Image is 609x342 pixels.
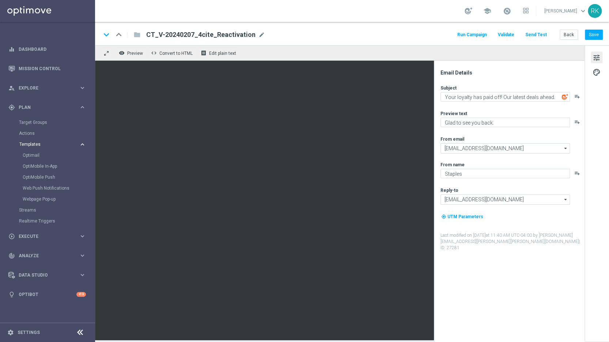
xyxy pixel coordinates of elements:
div: Mission Control [8,59,86,78]
a: OptiMobile In-App [23,163,76,169]
label: Last modified on [DATE] at 11:40 AM UTC-04:00 by [PERSON_NAME][EMAIL_ADDRESS][PERSON_NAME][PERSON... [440,232,584,251]
i: person_search [8,85,15,91]
span: Execute [19,234,79,239]
i: remove_red_eye [119,50,125,56]
a: Streams [19,207,76,213]
i: receipt [201,50,207,56]
button: Run Campaign [456,30,488,40]
button: code Convert to HTML [149,48,196,58]
a: OptiMobile Push [23,174,76,180]
i: keyboard_arrow_right [79,252,86,259]
button: track_changes Analyze keyboard_arrow_right [8,253,86,259]
span: Analyze [19,254,79,258]
span: Convert to HTML [159,51,193,56]
button: lightbulb Optibot +10 [8,292,86,297]
a: Dashboard [19,39,86,59]
a: [PERSON_NAME]keyboard_arrow_down [544,5,588,16]
i: keyboard_arrow_right [79,271,86,278]
i: lightbulb [8,291,15,298]
span: Edit plain text [209,51,236,56]
div: OptiMobile In-App [23,161,94,172]
i: keyboard_arrow_right [79,141,86,148]
a: Actions [19,130,76,136]
button: Mission Control [8,66,86,72]
a: Optimail [23,152,76,158]
button: Back [560,30,578,40]
div: OptiMobile Push [23,172,94,183]
div: Web Push Notifications [23,183,94,194]
button: gps_fixed Plan keyboard_arrow_right [8,104,86,110]
i: gps_fixed [8,104,15,111]
i: track_changes [8,252,15,259]
button: Send Test [524,30,548,40]
button: person_search Explore keyboard_arrow_right [8,85,86,91]
div: Email Details [440,69,584,76]
div: Templates [19,139,94,205]
button: playlist_add [574,170,580,176]
a: Mission Control [19,59,86,78]
div: Target Groups [19,117,94,128]
span: Data Studio [19,273,79,277]
label: From name [440,162,465,168]
input: Select [440,143,570,153]
a: Target Groups [19,119,76,125]
span: tune [593,53,601,62]
i: my_location [441,214,446,219]
span: palette [593,68,601,77]
div: Plan [8,104,79,111]
button: play_circle_outline Execute keyboard_arrow_right [8,233,86,239]
button: my_location UTM Parameters [440,213,484,221]
button: equalizer Dashboard [8,46,86,52]
span: mode_edit [258,31,265,38]
button: remove_red_eye Preview [117,48,146,58]
button: Data Studio keyboard_arrow_right [8,272,86,278]
input: Select [440,194,570,205]
i: play_circle_outline [8,233,15,240]
div: Streams [19,205,94,216]
button: Validate [497,30,515,40]
div: RK [588,4,602,18]
a: Web Push Notifications [23,185,76,191]
span: Explore [19,86,79,90]
img: optiGenie.svg [561,94,568,100]
label: From email [440,136,464,142]
i: keyboard_arrow_right [79,84,86,91]
div: Templates [19,142,79,147]
button: receipt Edit plain text [199,48,239,58]
label: Subject [440,85,457,91]
div: Optimail [23,150,94,161]
i: arrow_drop_down [562,195,570,204]
i: keyboard_arrow_right [79,104,86,111]
span: UTM Parameters [447,214,483,219]
button: palette [591,66,602,78]
button: playlist_add [574,119,580,125]
div: +10 [76,292,86,297]
div: Execute [8,233,79,240]
i: settings [7,329,14,336]
span: Plan [19,105,79,110]
span: code [151,50,157,56]
span: Preview [127,51,143,56]
i: arrow_drop_down [562,144,570,153]
button: Templates keyboard_arrow_right [19,141,86,147]
span: Templates [19,142,72,147]
button: tune [591,52,602,63]
div: Explore [8,85,79,91]
a: Settings [18,330,40,335]
div: Realtime Triggers [19,216,94,227]
div: Webpage Pop-up [23,194,94,205]
a: Realtime Triggers [19,218,76,224]
i: keyboard_arrow_right [79,233,86,240]
button: playlist_add [574,94,580,99]
i: equalizer [8,46,15,53]
div: Data Studio [8,272,79,278]
span: CT_V-20240207_4cite_Reactivation [146,30,256,39]
button: Save [585,30,603,40]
